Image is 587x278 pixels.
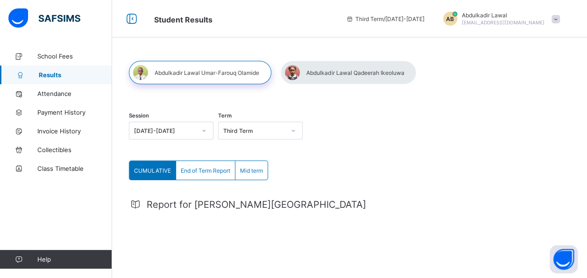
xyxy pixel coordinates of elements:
[8,8,80,28] img: safsims
[37,146,112,154] span: Collectibles
[462,20,545,25] span: [EMAIL_ADDRESS][DOMAIN_NAME]
[37,165,112,172] span: Class Timetable
[154,15,212,24] span: Student Results
[218,112,232,119] span: Term
[346,15,424,22] span: session/term information
[37,109,112,116] span: Payment History
[37,256,112,263] span: Help
[37,127,112,135] span: Invoice History
[181,167,230,174] span: End of Term Report
[37,90,112,97] span: Attendance
[240,167,263,174] span: Mid term
[434,12,565,26] div: AbdulkadirLawal
[37,52,112,60] span: School Fees
[223,127,285,134] div: Third Term
[134,167,171,174] span: CUMULATIVE
[129,112,149,119] span: Session
[147,199,366,210] span: Report for [PERSON_NAME][GEOGRAPHIC_DATA]
[39,71,112,79] span: Results
[446,15,454,22] span: AB
[462,12,545,19] span: Abdulkadir Lawal
[550,245,578,273] button: Open asap
[134,127,196,134] div: [DATE]-[DATE]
